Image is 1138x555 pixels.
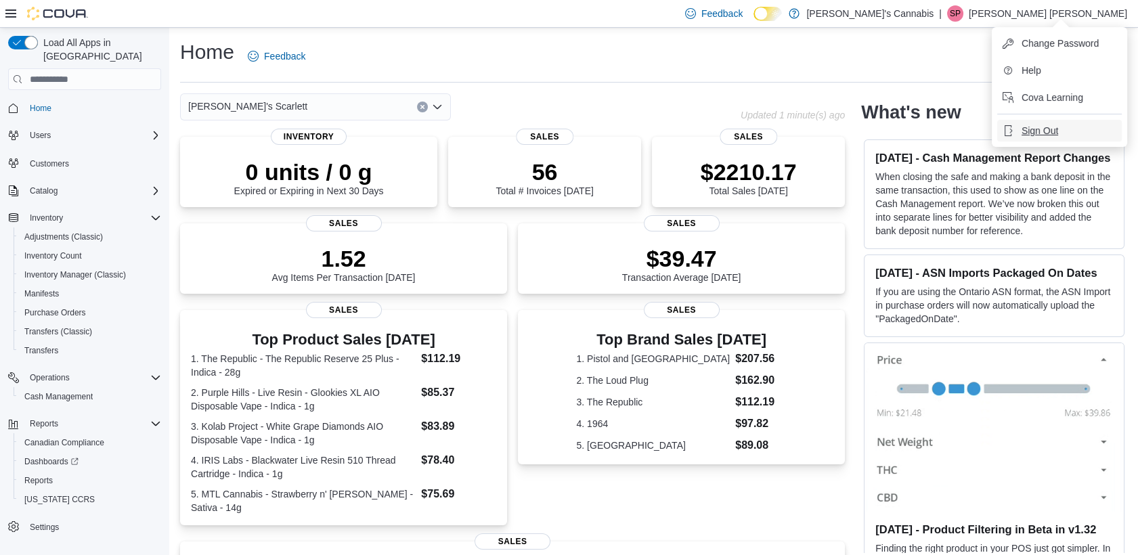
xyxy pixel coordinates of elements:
h3: Top Product Sales [DATE] [191,332,496,348]
span: Change Password [1022,37,1099,50]
input: Dark Mode [753,7,782,21]
a: Inventory Count [19,248,87,264]
button: Change Password [997,32,1122,54]
a: Purchase Orders [19,305,91,321]
span: Sign Out [1022,124,1058,137]
a: Settings [24,519,64,535]
span: Settings [30,522,59,533]
span: Transfers (Classic) [19,324,161,340]
a: Reports [19,472,58,489]
dd: $162.90 [735,372,787,388]
span: Washington CCRS [19,491,161,508]
dt: 2. Purple Hills - Live Resin - Glookies XL AIO Disposable Vape - Indica - 1g [191,386,416,413]
div: Samantha Puerta Triana [947,5,963,22]
button: Inventory [3,208,167,227]
p: | [939,5,942,22]
dt: 4. IRIS Labs - Blackwater Live Resin 510 Thread Cartridge - Indica - 1g [191,453,416,481]
span: Transfers [24,345,58,356]
span: Cash Management [24,391,93,402]
button: Reports [24,416,64,432]
span: Cash Management [19,388,161,405]
dd: $207.56 [735,351,787,367]
span: Dashboards [24,456,79,467]
p: $2210.17 [701,158,797,185]
dd: $83.89 [421,418,496,435]
span: Purchase Orders [19,305,161,321]
button: Operations [3,368,167,387]
button: Clear input [417,102,428,112]
button: Manifests [14,284,167,303]
button: Operations [24,370,75,386]
span: Canadian Compliance [19,435,161,451]
h3: [DATE] - Cash Management Report Changes [875,151,1113,164]
span: Home [30,103,51,114]
button: Home [3,98,167,118]
span: [PERSON_NAME]'s Scarlett [188,98,307,114]
dd: $85.37 [421,384,496,401]
span: Feedback [264,49,305,63]
h2: What's new [861,102,961,123]
button: Cash Management [14,387,167,406]
span: Dashboards [19,453,161,470]
span: Sales [644,215,720,231]
div: Transaction Average [DATE] [622,245,741,283]
p: 0 units / 0 g [234,158,384,185]
p: 56 [496,158,593,185]
a: Cash Management [19,388,98,405]
span: Inventory Count [24,250,82,261]
img: Cova [27,7,88,20]
a: Transfers (Classic) [19,324,97,340]
dt: 2. The Loud Plug [577,374,730,387]
h3: Top Brand Sales [DATE] [577,332,787,348]
span: Sales [720,129,778,145]
button: Users [24,127,56,143]
div: Total Sales [DATE] [701,158,797,196]
a: Manifests [19,286,64,302]
button: Transfers [14,341,167,360]
button: Users [3,126,167,145]
button: Catalog [3,181,167,200]
button: Inventory [24,210,68,226]
span: Inventory [271,129,347,145]
p: [PERSON_NAME]'s Cannabis [806,5,934,22]
button: Catalog [24,183,63,199]
button: Canadian Compliance [14,433,167,452]
span: Sales [516,129,574,145]
span: Sales [475,533,550,550]
span: [US_STATE] CCRS [24,494,95,505]
span: Catalog [30,185,58,196]
dt: 5. [GEOGRAPHIC_DATA] [577,439,730,452]
a: Canadian Compliance [19,435,110,451]
button: Transfers (Classic) [14,322,167,341]
span: Manifests [24,288,59,299]
a: Dashboards [19,453,84,470]
span: Reports [19,472,161,489]
span: SP [950,5,961,22]
button: Reports [3,414,167,433]
a: Customers [24,156,74,172]
button: Inventory Manager (Classic) [14,265,167,284]
div: Avg Items Per Transaction [DATE] [272,245,416,283]
span: Feedback [701,7,743,20]
button: Cova Learning [997,87,1122,108]
span: Sales [306,302,382,318]
p: $39.47 [622,245,741,272]
span: Home [24,99,161,116]
dd: $112.19 [421,351,496,367]
button: Open list of options [432,102,443,112]
dd: $75.69 [421,486,496,502]
dt: 5. MTL Cannabis - Strawberry n' [PERSON_NAME] - Sativa - 14g [191,487,416,514]
a: Inventory Manager (Classic) [19,267,131,283]
span: Reports [30,418,58,429]
span: Canadian Compliance [24,437,104,448]
dd: $112.19 [735,394,787,410]
span: Purchase Orders [24,307,86,318]
button: Settings [3,517,167,537]
p: [PERSON_NAME] [PERSON_NAME] [969,5,1127,22]
button: Adjustments (Classic) [14,227,167,246]
span: Reports [24,416,161,432]
span: Adjustments (Classic) [24,231,103,242]
span: Inventory [24,210,161,226]
p: 1.52 [272,245,416,272]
